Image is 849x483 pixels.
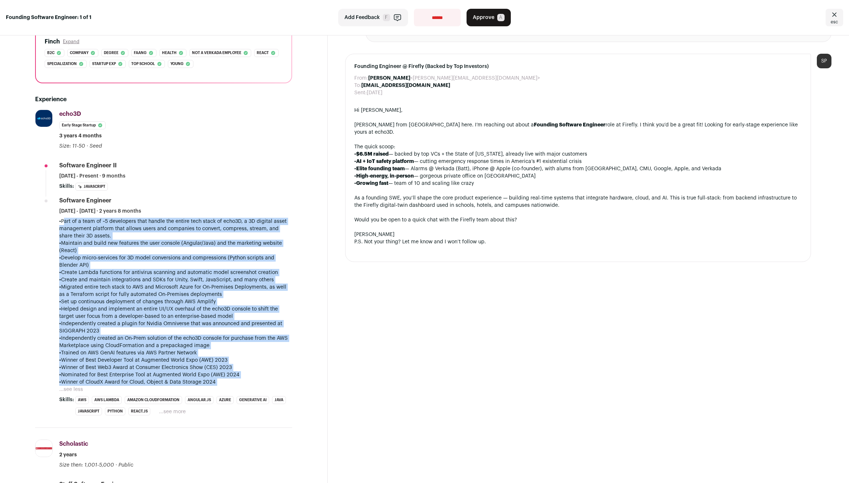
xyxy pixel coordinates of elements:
[361,83,450,88] b: [EMAIL_ADDRESS][DOMAIN_NAME]
[817,54,831,68] div: SP
[59,298,292,305] p: •Set up continuous deployment of changes through AWS Amplify
[75,396,89,404] li: AWS
[59,183,74,190] span: Skills:
[59,349,292,357] p: •Trained on AWS GenAI features via AWS Partner Network
[354,89,367,96] dt: Sent:
[272,396,286,404] li: Java
[6,14,91,21] strong: Founding Software Engineer: 1 of 1
[354,75,368,82] dt: From:
[104,49,118,57] span: Degree
[92,60,116,68] span: Startup exp
[159,408,186,415] button: ...see more
[344,14,380,21] span: Add Feedback
[59,463,114,468] span: Size then: 1,001-5,000
[170,60,184,68] span: Young
[87,142,88,150] span: ·
[59,357,292,364] p: •Winner of Best Developer Tool at Augmented World Expo (AWE) 2023
[257,49,269,57] span: React
[116,461,117,469] span: ·
[59,305,292,320] p: •Helped design and implement an entire UI/UX overhaul of the echo3D console to shift the target u...
[59,276,292,284] p: •Create and maintain integrations and SDKs for Unity, Swift, JavaScript, and many others
[185,396,214,404] li: Angular.js
[59,284,292,298] p: •Migrated entire tech stack to AWS and Microsoft Azure for On-Premises Deployments, as well as a ...
[134,49,147,57] span: Faang
[354,165,802,172] div: • — Alarms @ Verkada (Batt), iPhone @ Apple (co-founder), with alums from [GEOGRAPHIC_DATA], CMU,...
[59,208,141,215] span: [DATE] - [DATE] · 2 years 8 months
[59,441,88,447] span: Scholastic
[59,396,74,403] span: Skills:
[467,9,511,26] button: Approve A
[368,75,540,82] dd: <[PERSON_NAME][EMAIL_ADDRESS][DOMAIN_NAME]>
[75,183,108,191] li: JavaScript
[354,158,802,165] div: • — cutting emergency response times in America’s #1 existential crisis
[59,172,125,180] span: [DATE] - Present · 9 months
[59,386,83,393] button: ...see less
[75,407,102,415] li: JavaScript
[59,240,292,254] p: •Maintain and build new features the user console (Angular/Java) and the marketing website (React)
[192,49,241,57] span: Not a verkada employee
[59,335,292,349] p: •Independently created an On-Prem solution of the echo3D console for purchase from the AWS Market...
[35,95,292,104] h2: Experience
[383,14,390,21] span: F
[45,37,60,46] h2: Finch
[356,159,414,164] strong: AI + IoT safety platform
[59,144,85,149] span: Size: 11-50
[497,14,505,21] span: A
[59,371,292,379] p: •Nominated for Best Enterprise Tool at Augmented World Expo (AWE) 2024
[92,396,122,404] li: AWS Lambda
[59,121,106,129] li: Early Stage Startup
[354,63,802,70] span: Founding Engineer @ Firefly (Backed by Top Investors)
[90,144,102,149] span: Seed
[354,216,802,224] div: Would you be open to a quick chat with the Firefly team about this?
[59,197,112,205] div: Software Engineer
[63,39,79,45] button: Expand
[131,60,155,68] span: Top school
[354,143,802,151] div: The quick scoop:
[70,49,88,57] span: Company
[338,9,408,26] button: Add Feedback F
[354,121,802,136] div: [PERSON_NAME] from [GEOGRAPHIC_DATA] here. I’m reaching out about a role at Firefly. I think you’...
[35,440,52,457] img: 5b8a7f8c0c97b8c92aa872ef1c0d16ad3f4de4dbda5aee141b40e4d686c4191c.jpg
[534,122,605,128] strong: Founding Software Engineer
[59,111,81,117] span: echo3D
[826,9,843,26] a: Close
[105,407,125,415] li: Python
[356,152,389,157] strong: $6.5M raised
[354,180,802,187] div: • — team of 10 and scaling like crazy
[59,269,292,276] p: •Create Lambda functions for antivirus scanning and automatic model screenshot creation
[237,396,269,404] li: Generative AI
[128,407,150,415] li: React.js
[356,174,414,179] strong: High-energy, in-person
[162,49,177,57] span: Health
[356,166,405,171] strong: Elite founding team
[47,60,77,68] span: Specialization
[354,151,802,158] div: • — backed by top VCs + the State of [US_STATE], already live with major customers
[354,107,802,114] div: Hi [PERSON_NAME],
[831,19,838,25] span: esc
[59,320,292,335] p: •Independently created a plugin for Nvidia Omniverse that was announced and presented at SIGGRAPH...
[354,238,802,246] div: P.S. Not your thing? Let me know and I won’t follow up.
[354,231,802,238] div: [PERSON_NAME]
[367,89,382,96] dd: [DATE]
[59,254,292,269] p: •Develop micro-services for 3D model conversions and compressions (Python scripts and Blender API)
[354,82,361,89] dt: To:
[59,132,102,140] span: 3 years 4 months
[125,396,182,404] li: Amazon CloudFormation
[59,364,292,371] p: •Winner of Best Web3 Award at Consumer Electronics Show (CES) 2023
[59,451,77,459] span: 2 years
[354,172,802,180] div: • — gorgeous private office on [GEOGRAPHIC_DATA]
[473,14,494,21] span: Approve
[35,110,52,127] img: f7e1220082cae37e5137f4952c27de9f19de519606ceda8c0f0522788cd84054.jpg
[47,49,54,57] span: B2c
[216,396,234,404] li: Azure
[354,194,802,209] div: As a founding SWE, you’ll shape the core product experience — building real-time systems that int...
[59,218,292,240] p: •Part of a team of ~5 developers that handle the entire tech stack of echo3D, a 3D digital asset ...
[118,463,133,468] span: Public
[356,181,388,186] strong: Growing fast
[59,161,117,170] div: Software Engineer II
[59,379,292,386] p: •Winner of CloudX Award for Cloud, Object & Data Storage 2024
[368,76,410,81] b: [PERSON_NAME]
